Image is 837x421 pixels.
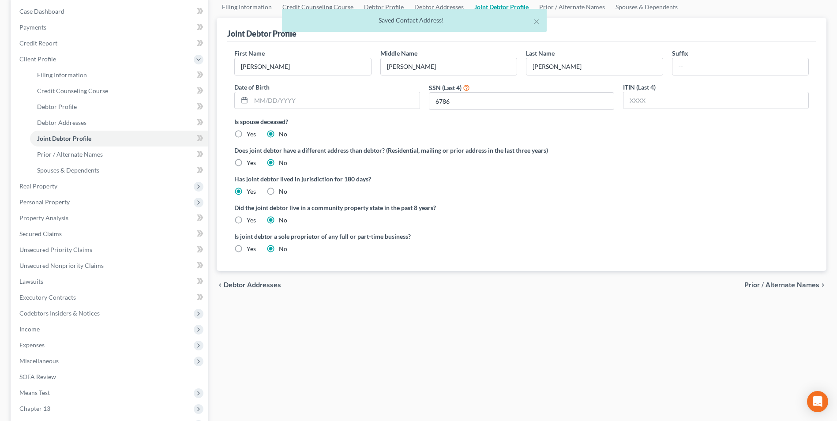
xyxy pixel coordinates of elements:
a: Lawsuits [12,274,208,289]
span: Expenses [19,341,45,349]
span: Means Test [19,389,50,396]
label: No [279,244,287,253]
span: Miscellaneous [19,357,59,365]
label: SSN (Last 4) [429,83,462,92]
label: Has joint debtor lived in jurisdiction for 180 days? [234,174,809,184]
label: First Name [234,49,265,58]
label: Middle Name [380,49,417,58]
input: -- [235,58,371,75]
a: Unsecured Nonpriority Claims [12,258,208,274]
a: Case Dashboard [12,4,208,19]
a: Executory Contracts [12,289,208,305]
span: Chapter 13 [19,405,50,412]
span: Unsecured Nonpriority Claims [19,262,104,269]
span: Secured Claims [19,230,62,237]
label: Yes [247,158,256,167]
span: Debtor Addresses [37,119,86,126]
label: No [279,216,287,225]
a: Debtor Profile [30,99,208,115]
span: Debtor Addresses [224,282,281,289]
label: Yes [247,130,256,139]
a: Debtor Addresses [30,115,208,131]
span: Unsecured Priority Claims [19,246,92,253]
span: Credit Report [19,39,57,47]
label: No [279,130,287,139]
span: SOFA Review [19,373,56,380]
label: Last Name [526,49,555,58]
span: Codebtors Insiders & Notices [19,309,100,317]
span: Prior / Alternate Names [37,150,103,158]
a: Property Analysis [12,210,208,226]
input: XXXX [623,92,808,109]
label: Yes [247,216,256,225]
span: Spouses & Dependents [37,166,99,174]
span: Case Dashboard [19,8,64,15]
label: Suffix [672,49,688,58]
input: XXXX [429,93,614,109]
label: Yes [247,187,256,196]
span: Joint Debtor Profile [37,135,91,142]
label: Does joint debtor have a different address than debtor? (Residential, mailing or prior address in... [234,146,809,155]
div: Open Intercom Messenger [807,391,828,412]
label: Is joint debtor a sole proprietor of any full or part-time business? [234,232,517,241]
label: No [279,187,287,196]
span: Client Profile [19,55,56,63]
i: chevron_left [217,282,224,289]
button: Prior / Alternate Names chevron_right [744,282,826,289]
a: Credit Report [12,35,208,51]
span: Debtor Profile [37,103,77,110]
span: Filing Information [37,71,87,79]
span: Credit Counseling Course [37,87,108,94]
span: Lawsuits [19,278,43,285]
input: M.I [381,58,517,75]
button: × [533,16,540,26]
a: Joint Debtor Profile [30,131,208,147]
i: chevron_right [819,282,826,289]
span: Executory Contracts [19,293,76,301]
button: chevron_left Debtor Addresses [217,282,281,289]
input: MM/DD/YYYY [251,92,420,109]
span: Personal Property [19,198,70,206]
span: Prior / Alternate Names [744,282,819,289]
a: Credit Counseling Course [30,83,208,99]
input: -- [526,58,662,75]
span: Real Property [19,182,57,190]
span: Income [19,325,40,333]
a: Spouses & Dependents [30,162,208,178]
div: Saved Contact Address! [289,16,540,25]
a: Filing Information [30,67,208,83]
label: Yes [247,244,256,253]
label: ITIN (Last 4) [623,83,656,92]
label: Is spouse deceased? [234,117,809,126]
a: Unsecured Priority Claims [12,242,208,258]
label: Did the joint debtor live in a community property state in the past 8 years? [234,203,809,212]
span: Property Analysis [19,214,68,222]
label: No [279,158,287,167]
input: -- [672,58,808,75]
a: Secured Claims [12,226,208,242]
a: SOFA Review [12,369,208,385]
label: Date of Birth [234,83,270,92]
a: Prior / Alternate Names [30,147,208,162]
